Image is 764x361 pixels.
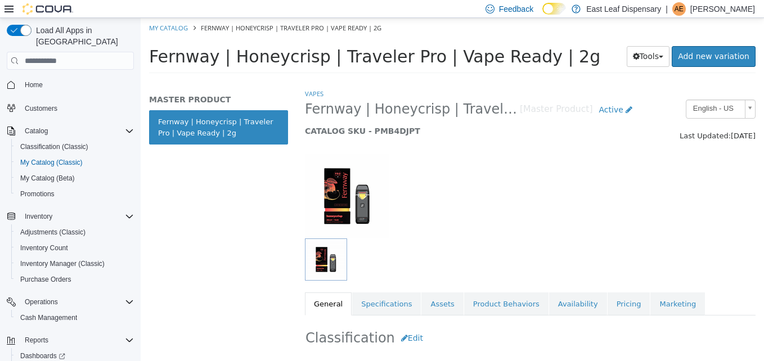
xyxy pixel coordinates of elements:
[11,224,138,240] button: Adjustments (Classic)
[458,87,482,96] span: Active
[672,2,686,16] div: Ashley Easterling
[2,294,138,310] button: Operations
[20,189,55,198] span: Promotions
[467,274,510,298] a: Pricing
[16,140,134,154] span: Classification (Classic)
[2,76,138,93] button: Home
[8,92,147,127] a: Fernway | Honeycrisp | Traveler Pro | Vape Ready | 2g
[165,310,614,331] h2: Classification
[16,241,73,255] a: Inventory Count
[539,114,590,122] span: Last Updated:
[408,274,466,298] a: Availability
[25,297,58,306] span: Operations
[2,100,138,116] button: Customers
[16,172,134,185] span: My Catalog (Beta)
[20,78,134,92] span: Home
[452,82,498,102] a: Active
[2,209,138,224] button: Inventory
[16,241,134,255] span: Inventory Count
[499,3,533,15] span: Feedback
[542,3,566,15] input: Dark Mode
[164,108,498,118] h5: CATALOG SKU - PMB4DJPT
[11,139,138,155] button: Classification (Classic)
[254,310,289,331] button: Edit
[16,156,134,169] span: My Catalog (Classic)
[11,310,138,326] button: Cash Management
[20,351,65,360] span: Dashboards
[11,155,138,170] button: My Catalog (Classic)
[8,6,47,14] a: My Catalog
[546,82,600,100] span: English - US
[666,2,668,16] p: |
[164,71,183,80] a: Vapes
[25,127,48,136] span: Catalog
[16,140,93,154] a: Classification (Classic)
[20,275,71,284] span: Purchase Orders
[20,158,83,167] span: My Catalog (Classic)
[16,311,82,324] a: Cash Management
[23,3,73,15] img: Cova
[675,2,684,16] span: AE
[16,225,134,239] span: Adjustments (Classic)
[60,6,241,14] span: Fernway | Honeycrisp | Traveler Pro | Vape Ready | 2g
[531,28,615,49] a: Add new variation
[16,257,134,270] span: Inventory Manager (Classic)
[2,332,138,348] button: Reports
[25,104,57,113] span: Customers
[20,101,134,115] span: Customers
[11,272,138,287] button: Purchase Orders
[20,124,134,138] span: Catalog
[323,274,408,298] a: Product Behaviors
[25,80,43,89] span: Home
[20,259,105,268] span: Inventory Manager (Classic)
[32,25,134,47] span: Load All Apps in [GEOGRAPHIC_DATA]
[11,170,138,186] button: My Catalog (Beta)
[16,156,87,169] a: My Catalog (Classic)
[20,210,57,223] button: Inventory
[20,142,88,151] span: Classification (Classic)
[20,243,68,252] span: Inventory Count
[25,212,52,221] span: Inventory
[16,311,134,324] span: Cash Management
[20,210,134,223] span: Inventory
[20,102,62,115] a: Customers
[11,256,138,272] button: Inventory Manager (Classic)
[20,124,52,138] button: Catalog
[486,28,529,49] button: Tools
[8,29,460,48] span: Fernway | Honeycrisp | Traveler Pro | Vape Ready | 2g
[16,273,76,286] a: Purchase Orders
[20,333,134,347] span: Reports
[11,240,138,256] button: Inventory Count
[590,114,615,122] span: [DATE]
[16,187,134,201] span: Promotions
[545,82,615,101] a: English - US
[20,174,75,183] span: My Catalog (Beta)
[164,274,211,298] a: General
[16,273,134,286] span: Purchase Orders
[20,295,134,309] span: Operations
[586,2,661,16] p: East Leaf Dispensary
[20,228,86,237] span: Adjustments (Classic)
[16,172,79,185] a: My Catalog (Beta)
[16,225,90,239] a: Adjustments (Classic)
[25,336,48,345] span: Reports
[16,257,109,270] a: Inventory Manager (Classic)
[164,83,379,100] span: Fernway | Honeycrisp | Traveler Pro | Vape Ready | 2g
[20,333,53,347] button: Reports
[164,136,249,220] img: 150
[11,186,138,202] button: Promotions
[16,187,59,201] a: Promotions
[20,78,47,92] a: Home
[2,123,138,139] button: Catalog
[690,2,755,16] p: [PERSON_NAME]
[20,313,77,322] span: Cash Management
[379,87,452,96] small: [Master Product]
[510,274,564,298] a: Marketing
[20,295,62,309] button: Operations
[281,274,322,298] a: Assets
[212,274,280,298] a: Specifications
[8,76,147,87] h5: MASTER PRODUCT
